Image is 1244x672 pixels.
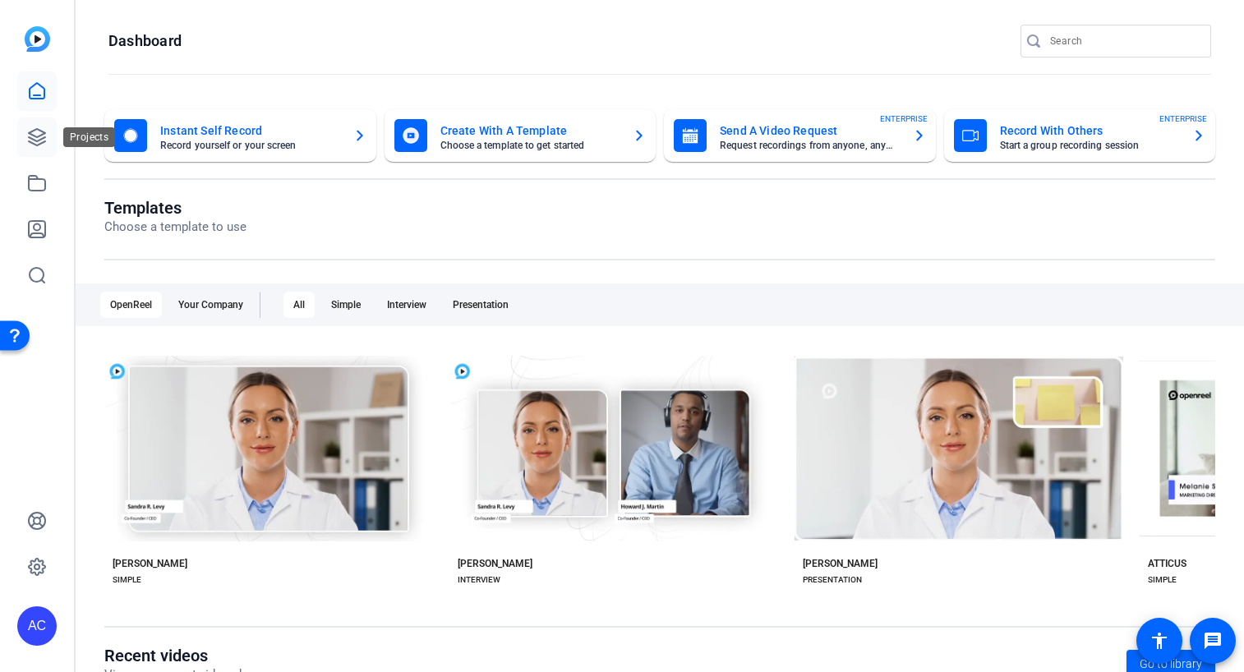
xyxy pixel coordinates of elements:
[160,140,340,150] mat-card-subtitle: Record yourself or your screen
[321,292,371,318] div: Simple
[168,292,253,318] div: Your Company
[720,140,900,150] mat-card-subtitle: Request recordings from anyone, anywhere
[664,109,936,162] button: Send A Video RequestRequest recordings from anyone, anywhereENTERPRISE
[1148,557,1186,570] div: ATTICUS
[377,292,436,318] div: Interview
[1159,113,1207,125] span: ENTERPRISE
[1203,631,1223,651] mat-icon: message
[113,573,141,587] div: SIMPLE
[104,646,263,665] h1: Recent videos
[108,31,182,51] h1: Dashboard
[104,198,246,218] h1: Templates
[1150,631,1169,651] mat-icon: accessibility
[720,121,900,140] mat-card-title: Send A Video Request
[443,292,518,318] div: Presentation
[160,121,340,140] mat-card-title: Instant Self Record
[1000,140,1180,150] mat-card-subtitle: Start a group recording session
[1000,121,1180,140] mat-card-title: Record With Others
[803,573,862,587] div: PRESENTATION
[1050,31,1198,51] input: Search
[113,557,187,570] div: [PERSON_NAME]
[104,218,246,237] p: Choose a template to use
[17,606,57,646] div: AC
[803,557,878,570] div: [PERSON_NAME]
[458,573,500,587] div: INTERVIEW
[100,292,162,318] div: OpenReel
[104,109,376,162] button: Instant Self RecordRecord yourself or your screen
[880,113,928,125] span: ENTERPRISE
[440,121,620,140] mat-card-title: Create With A Template
[63,127,115,147] div: Projects
[1148,573,1177,587] div: SIMPLE
[385,109,657,162] button: Create With A TemplateChoose a template to get started
[458,557,532,570] div: [PERSON_NAME]
[283,292,315,318] div: All
[25,26,50,52] img: blue-gradient.svg
[944,109,1216,162] button: Record With OthersStart a group recording sessionENTERPRISE
[440,140,620,150] mat-card-subtitle: Choose a template to get started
